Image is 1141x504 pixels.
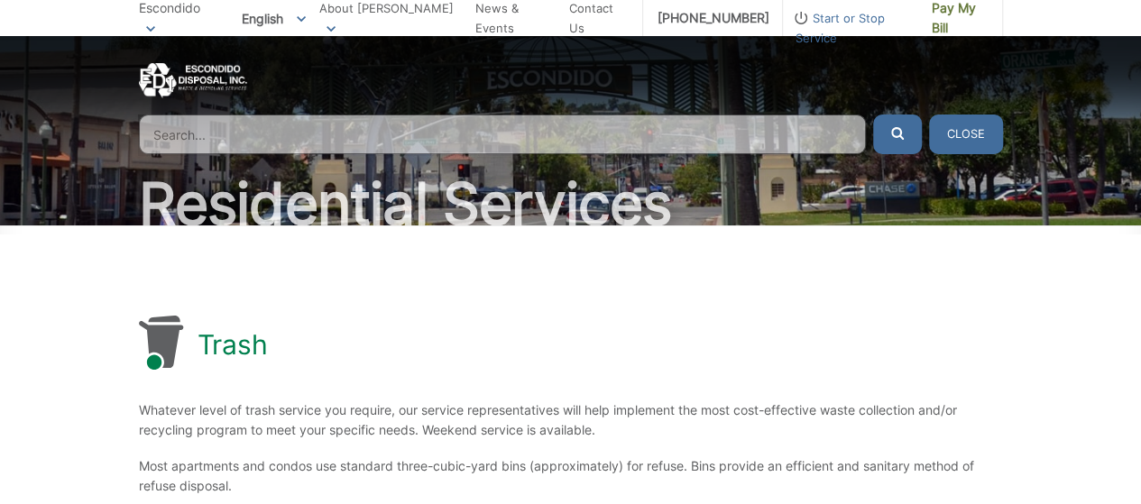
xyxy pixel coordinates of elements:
h2: Residential Services [139,175,1003,233]
a: EDCD logo. Return to the homepage. [139,63,247,98]
h1: Trash [198,328,269,361]
p: Whatever level of trash service you require, our service representatives will help implement the ... [139,400,1003,440]
button: Close [929,115,1003,154]
button: Submit the search query. [873,115,922,154]
span: English [228,4,319,33]
input: Search [139,115,866,154]
p: Most apartments and condos use standard three-cubic-yard bins (approximately) for refuse. Bins pr... [139,456,1003,496]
